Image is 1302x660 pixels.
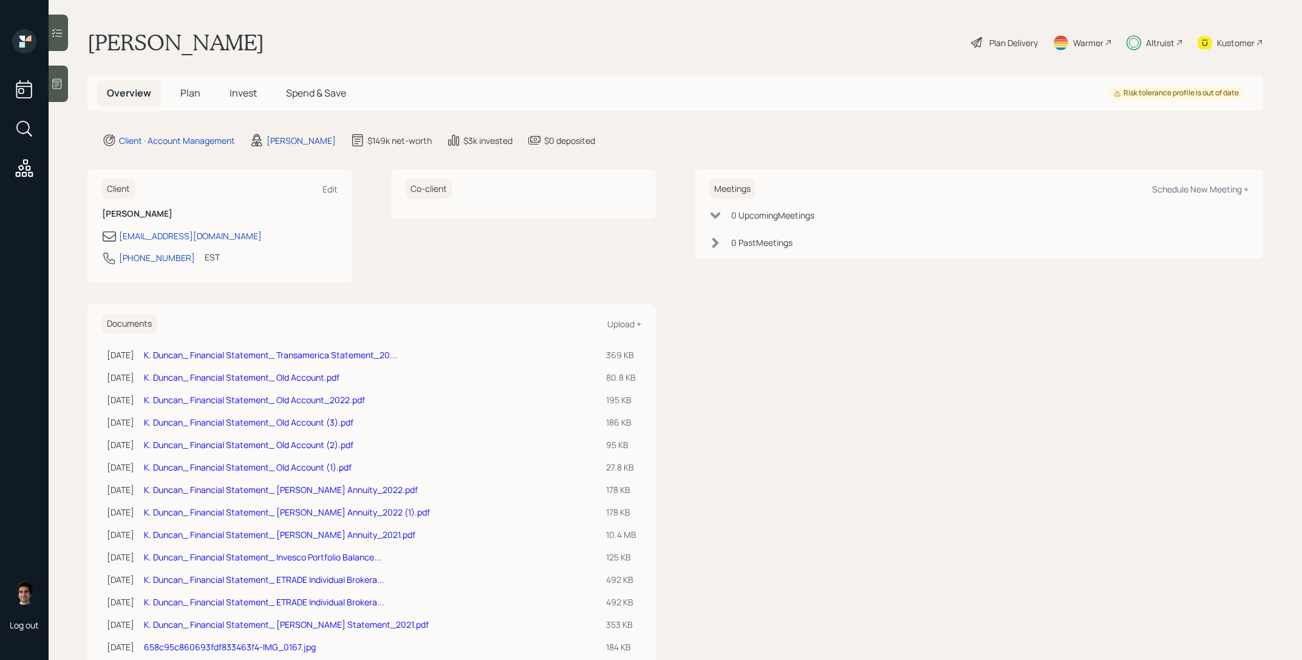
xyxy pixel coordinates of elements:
[607,318,641,330] div: Upload +
[606,551,636,563] div: 125 KB
[119,134,235,147] div: Client · Account Management
[12,580,36,605] img: harrison-schaefer-headshot-2.png
[107,416,134,429] div: [DATE]
[606,371,636,384] div: 80.8 KB
[107,641,134,653] div: [DATE]
[606,483,636,496] div: 178 KB
[463,134,513,147] div: $3k invested
[107,461,134,474] div: [DATE]
[102,179,135,199] h6: Client
[606,438,636,451] div: 95 KB
[606,349,636,361] div: 369 KB
[606,573,636,586] div: 492 KB
[731,209,814,222] div: 0 Upcoming Meeting s
[606,528,636,541] div: 10.4 MB
[1217,36,1255,49] div: Kustomer
[1114,88,1239,98] div: Risk tolerance profile is out of date
[606,393,636,406] div: 195 KB
[87,29,264,56] h1: [PERSON_NAME]
[107,528,134,541] div: [DATE]
[144,529,415,540] a: K. Duncan_ Financial Statement_ [PERSON_NAME] Annuity_2021.pdf
[102,314,157,334] h6: Documents
[144,641,316,653] a: 658c95c860693fdf833463f4-IMG_0167.jpg
[205,251,220,264] div: EST
[144,417,353,428] a: K. Duncan_ Financial Statement_ Old Account (3).pdf
[107,618,134,631] div: [DATE]
[544,134,595,147] div: $0 deposited
[119,230,262,242] div: [EMAIL_ADDRESS][DOMAIN_NAME]
[144,619,429,630] a: K. Duncan_ Financial Statement_ [PERSON_NAME] Statement_2021.pdf
[606,416,636,429] div: 186 KB
[267,134,336,147] div: [PERSON_NAME]
[107,506,134,519] div: [DATE]
[107,393,134,406] div: [DATE]
[144,506,430,518] a: K. Duncan_ Financial Statement_ [PERSON_NAME] Annuity_2022 (1).pdf
[286,86,346,100] span: Spend & Save
[322,183,338,195] div: Edit
[107,438,134,451] div: [DATE]
[102,209,338,219] h6: [PERSON_NAME]
[144,349,397,361] a: K. Duncan_ Financial Statement_ Transamerica Statement_20...
[144,461,352,473] a: K. Duncan_ Financial Statement_ Old Account (1).pdf
[989,36,1038,49] div: Plan Delivery
[1073,36,1103,49] div: Warmer
[107,86,151,100] span: Overview
[606,641,636,653] div: 184 KB
[606,506,636,519] div: 178 KB
[731,236,792,249] div: 0 Past Meeting s
[1146,36,1174,49] div: Altruist
[10,619,39,631] div: Log out
[107,371,134,384] div: [DATE]
[119,251,195,264] div: [PHONE_NUMBER]
[606,618,636,631] div: 353 KB
[1152,183,1249,195] div: Schedule New Meeting +
[144,574,384,585] a: K. Duncan_ Financial Statement_ ETRADE Individual Brokera...
[144,551,381,563] a: K. Duncan_ Financial Statement_ Invesco Portfolio Balance...
[606,596,636,608] div: 492 KB
[107,596,134,608] div: [DATE]
[107,551,134,563] div: [DATE]
[144,394,365,406] a: K. Duncan_ Financial Statement_ Old Account_2022.pdf
[144,372,339,383] a: K. Duncan_ Financial Statement_ Old Account.pdf
[367,134,432,147] div: $149k net-worth
[144,439,353,451] a: K. Duncan_ Financial Statement_ Old Account (2).pdf
[180,86,200,100] span: Plan
[144,596,384,608] a: K. Duncan_ Financial Statement_ ETRADE Individual Brokera...
[709,179,755,199] h6: Meetings
[144,484,418,495] a: K. Duncan_ Financial Statement_ [PERSON_NAME] Annuity_2022.pdf
[606,461,636,474] div: 27.8 KB
[107,349,134,361] div: [DATE]
[107,573,134,586] div: [DATE]
[406,179,452,199] h6: Co-client
[230,86,257,100] span: Invest
[107,483,134,496] div: [DATE]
